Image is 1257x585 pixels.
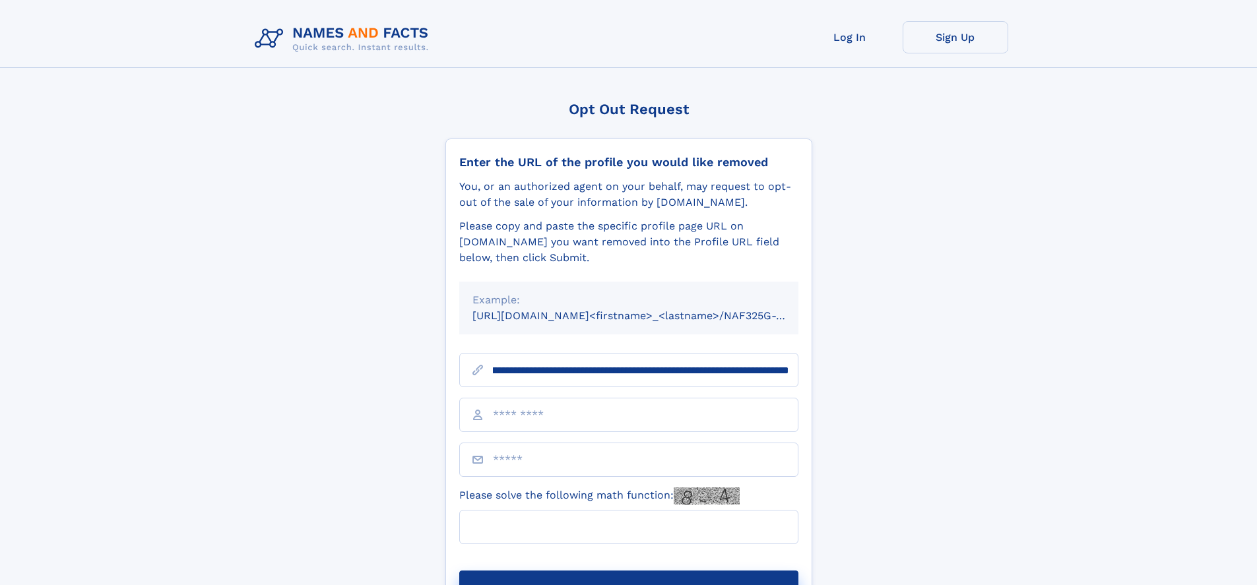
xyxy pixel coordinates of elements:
[459,179,798,210] div: You, or an authorized agent on your behalf, may request to opt-out of the sale of your informatio...
[797,21,903,53] a: Log In
[472,292,785,308] div: Example:
[459,218,798,266] div: Please copy and paste the specific profile page URL on [DOMAIN_NAME] you want removed into the Pr...
[459,155,798,169] div: Enter the URL of the profile you would like removed
[472,309,823,322] small: [URL][DOMAIN_NAME]<firstname>_<lastname>/NAF325G-xxxxxxxx
[903,21,1008,53] a: Sign Up
[459,487,740,505] label: Please solve the following math function:
[445,101,812,117] div: Opt Out Request
[249,21,439,57] img: Logo Names and Facts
